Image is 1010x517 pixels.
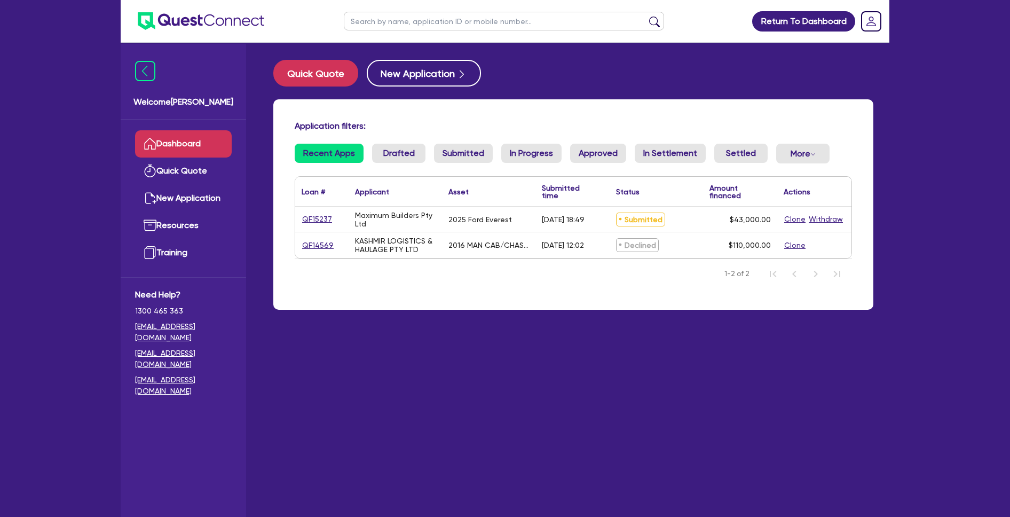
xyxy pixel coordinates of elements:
[135,185,232,212] a: New Application
[784,188,810,195] div: Actions
[448,188,469,195] div: Asset
[302,213,333,225] a: QF15237
[808,213,843,225] button: Withdraw
[857,7,885,35] a: Dropdown toggle
[135,348,232,370] a: [EMAIL_ADDRESS][DOMAIN_NAME]
[135,374,232,397] a: [EMAIL_ADDRESS][DOMAIN_NAME]
[784,213,806,225] button: Clone
[144,246,156,259] img: training
[144,192,156,205] img: new-application
[542,215,585,224] div: [DATE] 18:49
[133,96,233,108] span: Welcome [PERSON_NAME]
[805,263,826,285] button: Next Page
[144,219,156,232] img: resources
[448,241,529,249] div: 2016 MAN CAB/CHASSIS TGX265 2016
[635,144,706,163] a: In Settlement
[135,305,232,317] span: 1300 465 363
[144,164,156,177] img: quick-quote
[448,215,512,224] div: 2025 Ford Everest
[709,184,771,199] div: Amount financed
[542,184,594,199] div: Submitted time
[135,288,232,301] span: Need Help?
[367,60,481,87] button: New Application
[752,11,855,32] a: Return To Dashboard
[135,61,155,81] img: icon-menu-close
[295,144,364,163] a: Recent Apps
[729,241,771,249] span: $110,000.00
[135,130,232,158] a: Dashboard
[724,269,749,279] span: 1-2 of 2
[273,60,358,87] button: Quick Quote
[302,188,325,195] div: Loan #
[355,188,389,195] div: Applicant
[355,211,436,228] div: Maximum Builders Pty Ltd
[138,12,264,30] img: quest-connect-logo-blue
[302,239,334,252] a: QF14569
[616,213,665,226] span: Submitted
[616,188,640,195] div: Status
[355,237,436,254] div: KASHMIR LOGISTICS & HAULAGE PTY LTD
[434,144,493,163] a: Submitted
[135,321,232,343] a: [EMAIL_ADDRESS][DOMAIN_NAME]
[372,144,425,163] a: Drafted
[826,263,848,285] button: Last Page
[135,212,232,239] a: Resources
[776,144,830,163] button: Dropdown toggle
[135,158,232,185] a: Quick Quote
[762,263,784,285] button: First Page
[344,12,664,30] input: Search by name, application ID or mobile number...
[714,144,768,163] a: Settled
[784,239,806,252] button: Clone
[730,215,771,224] span: $43,000.00
[784,263,805,285] button: Previous Page
[295,121,852,131] h4: Application filters:
[273,60,367,87] a: Quick Quote
[542,241,584,249] div: [DATE] 12:02
[570,144,626,163] a: Approved
[616,238,659,252] span: Declined
[135,239,232,267] a: Training
[501,144,562,163] a: In Progress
